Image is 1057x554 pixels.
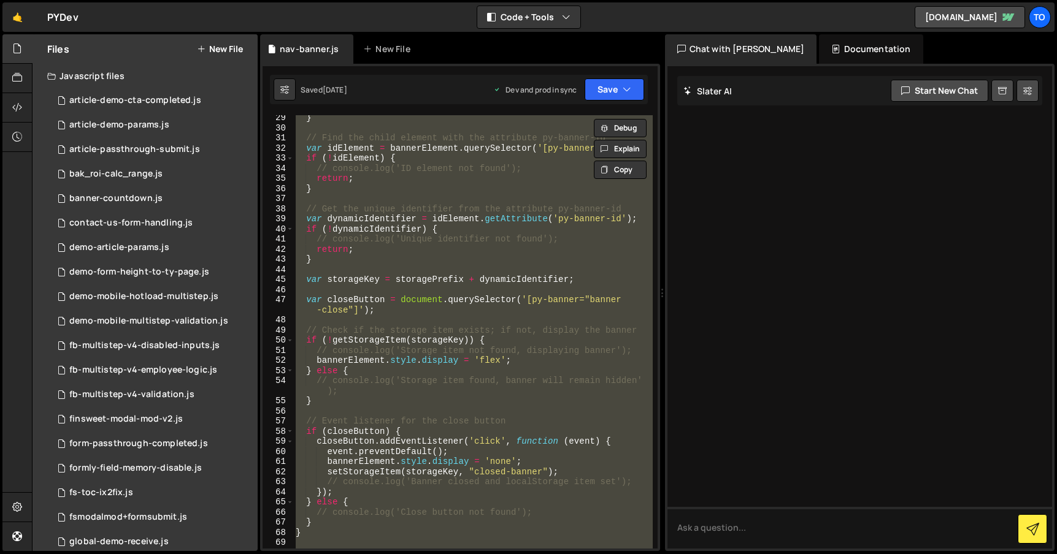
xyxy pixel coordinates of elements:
[47,88,258,113] div: 4401/14636.js
[263,427,294,437] div: 58
[69,316,228,327] div: demo-mobile-multistep-validation.js
[263,507,294,518] div: 66
[69,414,183,425] div: finsweet-modal-mod-v2.js
[47,480,258,505] : 4401/42285.js
[47,162,258,186] div: 4401/20769.js
[263,194,294,204] div: 37
[263,184,294,194] div: 36
[47,235,258,260] div: 4401/14079.js
[1029,6,1051,28] a: To
[263,355,294,366] div: 52
[477,6,580,28] button: Code + Tools
[263,123,294,134] div: 30
[263,204,294,214] div: 38
[69,340,220,351] div: fb-multistep-v4-disabled-inputs.js
[69,536,169,547] div: global-demo-receive.js
[263,487,294,498] div: 64
[585,78,644,101] button: Save
[47,382,258,407] div: 4401/11024.js
[263,295,294,315] div: 47
[69,438,208,449] div: form-passthrough-completed.js
[47,186,258,211] div: 4401/24204.js
[301,85,347,95] div: Saved
[69,512,187,523] div: fsmodalmod+formsubmit.js
[263,133,294,143] div: 31
[69,193,163,204] div: banner-countdown.js
[47,113,258,137] div: 4401/14078.js
[47,407,258,431] div: 4401/25651.js
[594,119,647,137] button: Debug
[263,214,294,224] div: 39
[263,396,294,406] div: 55
[263,346,294,356] div: 51
[263,254,294,265] div: 43
[263,416,294,427] div: 57
[493,85,577,95] div: Dev and prod in sync
[363,43,415,55] div: New File
[69,169,163,180] div: bak_roi-calc_range.js
[665,34,817,64] div: Chat with [PERSON_NAME]
[47,42,69,56] h2: Files
[47,260,258,284] div: 4401/8258.js
[47,137,258,162] div: 4401/18703.js
[263,517,294,528] div: 67
[263,164,294,174] div: 34
[891,80,988,102] button: Start new chat
[263,497,294,507] div: 65
[263,153,294,164] div: 33
[263,285,294,295] div: 46
[263,245,294,255] div: 42
[263,467,294,477] div: 62
[263,436,294,447] div: 59
[263,234,294,245] div: 41
[263,528,294,538] div: 68
[263,335,294,346] div: 50
[69,389,194,400] div: fb-multistep-v4-validation.js
[915,6,1025,28] a: [DOMAIN_NAME]
[263,275,294,285] div: 45
[69,242,169,253] div: demo-article-params.js
[263,376,294,396] div: 54
[69,487,133,498] div: fs-toc-ix2fix.js
[280,43,339,55] div: nav-banner.js
[47,309,258,333] div: 4401/8889.js
[263,477,294,487] div: 63
[47,505,258,529] div: 4401/26197.js
[69,365,217,376] div: fb-multistep-v4-employee-logic.js
[263,537,294,548] div: 69
[47,211,258,235] div: 4401/18728.js
[69,218,193,229] div: contact-us-form-handling.js
[47,10,79,25] div: PYDev
[263,113,294,123] div: 29
[69,463,202,474] div: formly-field-memory-disable.js
[2,2,33,32] a: 🤙
[69,291,218,302] div: demo-mobile-hotload-multistep.js
[263,315,294,325] div: 48
[594,161,647,179] button: Copy
[263,143,294,154] div: 32
[47,358,258,382] div: 4401/11311.js
[47,284,258,309] div: 4401/8120.js
[263,406,294,417] div: 56
[263,325,294,336] div: 49
[47,431,258,456] div: 4401/14635.js
[69,95,201,106] div: article-demo-cta-completed.js
[33,64,258,88] div: Javascript files
[263,173,294,184] div: 35
[263,265,294,275] div: 44
[69,267,209,278] div: demo-form-height-to-ty-page.js
[263,224,294,235] div: 40
[594,140,647,158] button: Explain
[263,457,294,467] div: 61
[683,85,732,97] h2: Slater AI
[263,447,294,457] div: 60
[69,144,200,155] div: article-passthrough-submit.js
[69,120,169,131] div: article-demo-params.js
[819,34,923,64] div: Documentation
[323,85,347,95] div: [DATE]
[47,456,258,480] div: 4401/11368.js
[47,333,258,358] div: 4401/11362.js
[263,366,294,376] div: 53
[47,529,258,554] div: 4401/21469.js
